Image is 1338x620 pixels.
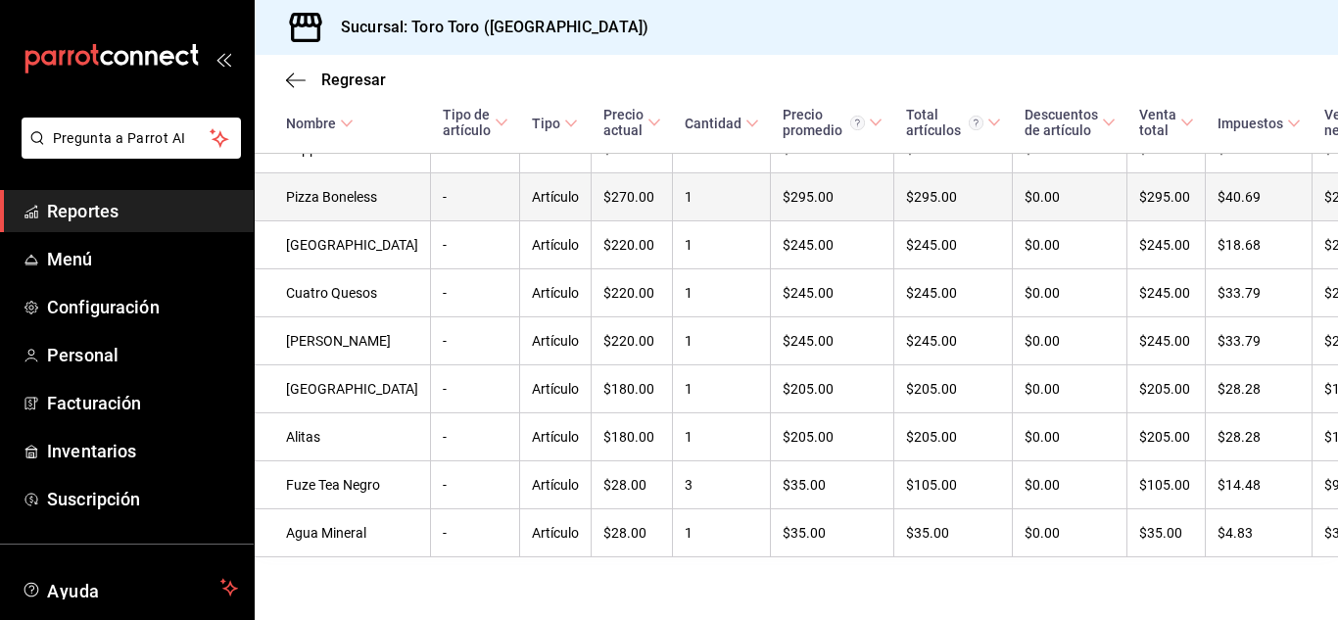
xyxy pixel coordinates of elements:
[673,461,771,509] td: 3
[894,365,1013,413] td: $205.00
[592,269,673,317] td: $220.00
[520,509,592,557] td: Artículo
[255,221,431,269] td: [GEOGRAPHIC_DATA]
[1013,365,1127,413] td: $0.00
[771,221,894,269] td: $245.00
[1139,107,1194,138] span: Venta total
[431,413,520,461] td: -
[906,107,1001,138] span: Total artículos
[894,317,1013,365] td: $245.00
[771,365,894,413] td: $205.00
[520,461,592,509] td: Artículo
[255,317,431,365] td: [PERSON_NAME]
[47,342,238,368] span: Personal
[47,390,238,416] span: Facturación
[783,107,883,138] span: Precio promedio
[1206,365,1313,413] td: $28.28
[321,71,386,89] span: Regresar
[894,461,1013,509] td: $105.00
[771,413,894,461] td: $205.00
[1206,173,1313,221] td: $40.69
[894,413,1013,461] td: $205.00
[603,107,661,138] span: Precio actual
[592,365,673,413] td: $180.00
[431,365,520,413] td: -
[969,116,983,130] svg: El total artículos considera cambios de precios en los artículos así como costos adicionales por ...
[771,461,894,509] td: $35.00
[1206,461,1313,509] td: $14.48
[673,269,771,317] td: 1
[685,116,741,131] div: Cantidad
[47,438,238,464] span: Inventarios
[1127,269,1206,317] td: $245.00
[1127,509,1206,557] td: $35.00
[1218,116,1283,131] div: Impuestos
[592,461,673,509] td: $28.00
[1127,221,1206,269] td: $245.00
[22,118,241,159] button: Pregunta a Parrot AI
[1206,221,1313,269] td: $18.68
[1013,461,1127,509] td: $0.00
[673,317,771,365] td: 1
[255,461,431,509] td: Fuze Tea Negro
[255,269,431,317] td: Cuatro Quesos
[532,116,560,131] div: Tipo
[906,107,983,138] div: Total artículos
[894,269,1013,317] td: $245.00
[673,365,771,413] td: 1
[431,461,520,509] td: -
[520,269,592,317] td: Artículo
[443,107,491,138] div: Tipo de artículo
[255,509,431,557] td: Agua Mineral
[1206,413,1313,461] td: $28.28
[1013,509,1127,557] td: $0.00
[520,221,592,269] td: Artículo
[431,317,520,365] td: -
[1013,173,1127,221] td: $0.00
[783,107,865,138] div: Precio promedio
[1139,107,1176,138] div: Venta total
[255,413,431,461] td: Alitas
[1206,509,1313,557] td: $4.83
[673,413,771,461] td: 1
[286,71,386,89] button: Regresar
[592,509,673,557] td: $28.00
[47,576,213,599] span: Ayuda
[1013,413,1127,461] td: $0.00
[1127,413,1206,461] td: $205.00
[592,317,673,365] td: $220.00
[286,116,336,131] div: Nombre
[894,221,1013,269] td: $245.00
[431,269,520,317] td: -
[673,221,771,269] td: 1
[673,173,771,221] td: 1
[603,107,644,138] div: Precio actual
[14,142,241,163] a: Pregunta a Parrot AI
[894,509,1013,557] td: $35.00
[1127,317,1206,365] td: $245.00
[1025,107,1098,138] div: Descuentos de artículo
[771,509,894,557] td: $35.00
[771,269,894,317] td: $245.00
[286,116,354,131] span: Nombre
[1218,116,1301,131] span: Impuestos
[592,173,673,221] td: $270.00
[1206,269,1313,317] td: $33.79
[215,51,231,67] button: open_drawer_menu
[1127,365,1206,413] td: $205.00
[532,116,578,131] span: Tipo
[520,317,592,365] td: Artículo
[1013,221,1127,269] td: $0.00
[255,173,431,221] td: Pizza Boneless
[592,221,673,269] td: $220.00
[1206,317,1313,365] td: $33.79
[325,16,648,39] h3: Sucursal: Toro Toro ([GEOGRAPHIC_DATA])
[47,198,238,224] span: Reportes
[431,173,520,221] td: -
[771,317,894,365] td: $245.00
[431,509,520,557] td: -
[47,246,238,272] span: Menú
[685,116,759,131] span: Cantidad
[1127,173,1206,221] td: $295.00
[894,173,1013,221] td: $295.00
